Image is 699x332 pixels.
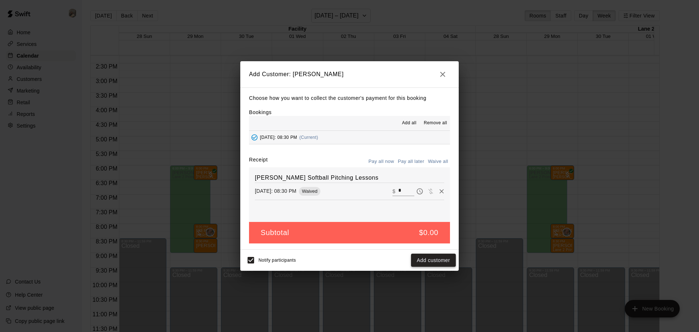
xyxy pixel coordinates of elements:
[240,61,459,87] h2: Add Customer: [PERSON_NAME]
[426,156,450,167] button: Waive all
[436,186,447,197] button: Remove
[411,254,456,267] button: Add customer
[249,109,272,115] label: Bookings
[249,94,450,103] p: Choose how you want to collect the customer's payment for this booking
[261,228,289,238] h5: Subtotal
[414,188,425,194] span: Pay later
[402,120,416,127] span: Add all
[249,131,450,144] button: Added - Collect Payment[DATE]: 08:30 PM(Current)
[249,156,268,167] label: Receipt
[396,156,426,167] button: Pay all later
[255,187,296,195] p: [DATE]: 08:30 PM
[299,135,318,140] span: (Current)
[367,156,396,167] button: Pay all now
[398,117,421,129] button: Add all
[424,120,447,127] span: Remove all
[260,135,297,140] span: [DATE]: 08:30 PM
[249,132,260,143] button: Added - Collect Payment
[392,188,395,195] p: $
[258,258,296,263] span: Notify participants
[255,173,444,183] h6: [PERSON_NAME] Softball Pitching Lessons
[425,188,436,194] span: Waive payment
[421,117,450,129] button: Remove all
[419,228,438,238] h5: $0.00
[299,188,320,194] span: Waived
